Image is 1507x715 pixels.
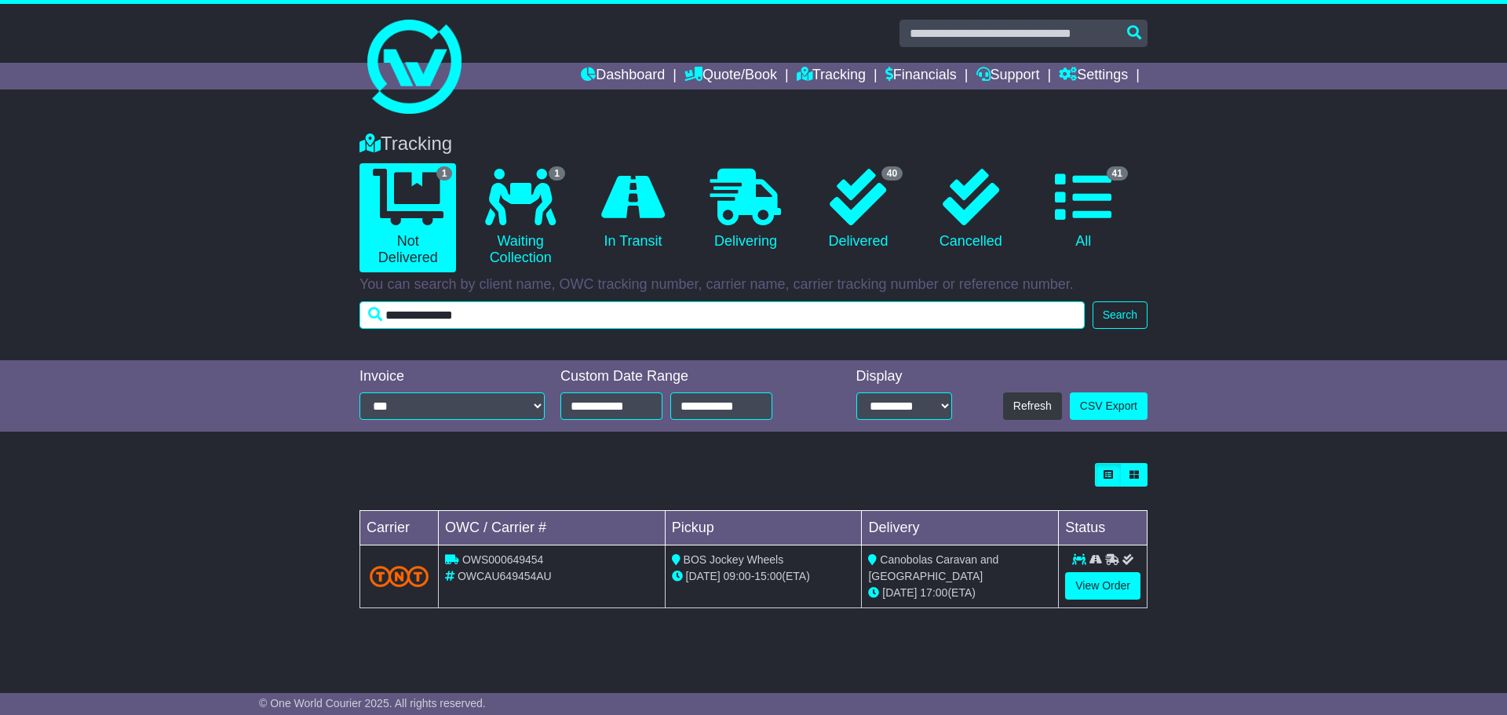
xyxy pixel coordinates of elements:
[922,163,1019,256] a: Cancelled
[370,566,429,587] img: TNT_Domestic.png
[359,368,545,385] div: Invoice
[868,585,1052,601] div: (ETA)
[1003,392,1062,420] button: Refresh
[920,586,947,599] span: 17:00
[1059,511,1148,545] td: Status
[856,368,952,385] div: Display
[684,63,777,89] a: Quote/Book
[1070,392,1148,420] a: CSV Export
[581,63,665,89] a: Dashboard
[881,166,903,181] span: 40
[684,553,784,566] span: BOS Jockey Wheels
[439,511,666,545] td: OWC / Carrier #
[754,570,782,582] span: 15:00
[462,553,544,566] span: OWS000649454
[359,163,456,272] a: 1 Not Delivered
[359,276,1148,294] p: You can search by client name, OWC tracking number, carrier name, carrier tracking number or refe...
[1065,572,1140,600] a: View Order
[797,63,866,89] a: Tracking
[352,133,1155,155] div: Tracking
[882,586,917,599] span: [DATE]
[862,511,1059,545] td: Delivery
[360,511,439,545] td: Carrier
[436,166,453,181] span: 1
[672,568,856,585] div: - (ETA)
[1093,301,1148,329] button: Search
[868,553,998,582] span: Canobolas Caravan and [GEOGRAPHIC_DATA]
[458,570,552,582] span: OWCAU649454AU
[1035,163,1132,256] a: 41 All
[976,63,1040,89] a: Support
[885,63,957,89] a: Financials
[259,697,486,710] span: © One World Courier 2025. All rights reserved.
[686,570,721,582] span: [DATE]
[1107,166,1128,181] span: 41
[665,511,862,545] td: Pickup
[560,368,812,385] div: Custom Date Range
[472,163,568,272] a: 1 Waiting Collection
[724,570,751,582] span: 09:00
[585,163,681,256] a: In Transit
[810,163,907,256] a: 40 Delivered
[549,166,565,181] span: 1
[697,163,794,256] a: Delivering
[1059,63,1128,89] a: Settings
